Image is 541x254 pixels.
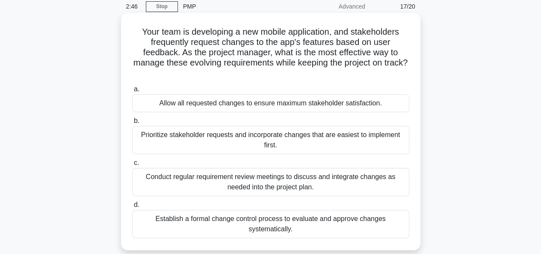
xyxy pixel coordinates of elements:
a: Stop [146,1,178,12]
span: b. [134,117,139,124]
span: a. [134,85,139,93]
div: Prioritize stakeholder requests and incorporate changes that are easiest to implement first. [132,126,409,154]
div: Conduct regular requirement review meetings to discuss and integrate changes as needed into the p... [132,168,409,196]
div: Establish a formal change control process to evaluate and approve changes systematically. [132,210,409,238]
span: d. [134,201,139,208]
span: c. [134,159,139,166]
h5: Your team is developing a new mobile application, and stakeholders frequently request changes to ... [131,27,410,79]
div: Allow all requested changes to ensure maximum stakeholder satisfaction. [132,94,409,112]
